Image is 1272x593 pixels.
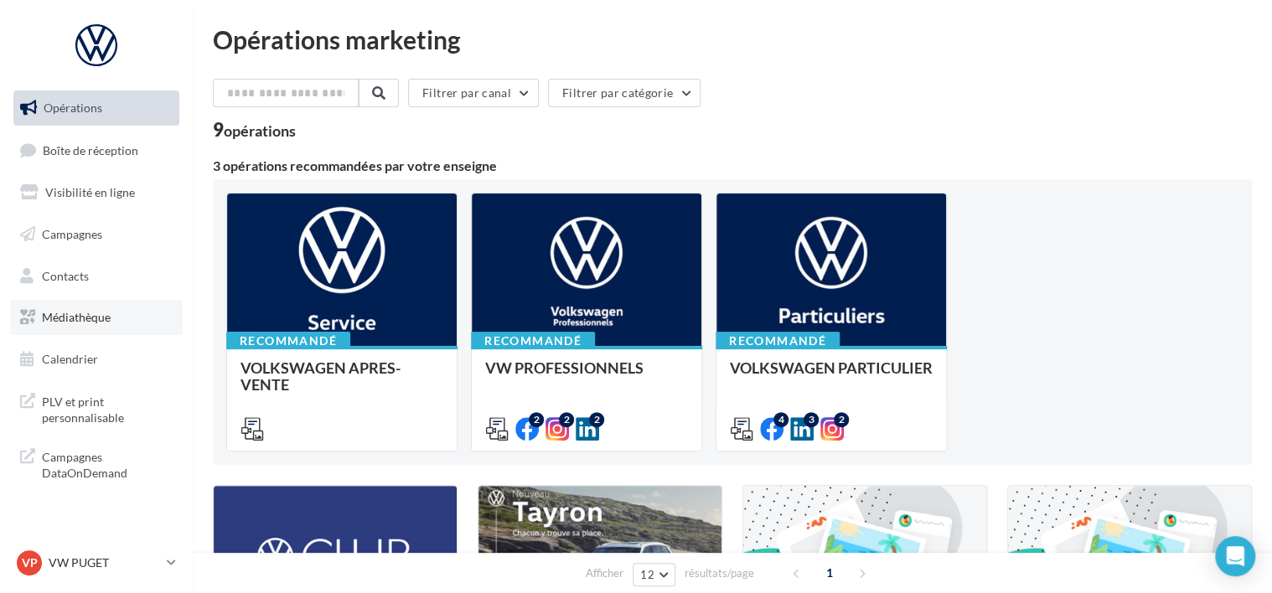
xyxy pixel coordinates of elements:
[42,390,173,426] span: PLV et print personnalisable
[685,565,754,581] span: résultats/page
[44,101,102,115] span: Opérations
[10,439,183,488] a: Campagnes DataOnDemand
[224,123,296,138] div: opérations
[10,175,183,210] a: Visibilité en ligne
[10,384,183,433] a: PLV et print personnalisable
[226,332,350,350] div: Recommandé
[730,358,933,377] span: VOLKSWAGEN PARTICULIER
[10,342,183,377] a: Calendrier
[586,565,623,581] span: Afficher
[13,547,179,579] a: VP VW PUGET
[42,446,173,482] span: Campagnes DataOnDemand
[10,132,183,168] a: Boîte de réception
[834,412,849,427] div: 2
[10,259,183,294] a: Contacts
[49,554,160,571] p: VW PUGET
[45,185,135,199] span: Visibilité en ligne
[408,79,539,107] button: Filtrer par canal
[42,352,98,366] span: Calendrier
[559,412,574,427] div: 2
[485,358,644,377] span: VW PROFESSIONNELS
[529,412,544,427] div: 2
[548,79,701,107] button: Filtrer par catégorie
[43,142,138,157] span: Boîte de réception
[773,412,789,427] div: 4
[1215,536,1255,576] div: Open Intercom Messenger
[42,227,102,241] span: Campagnes
[716,332,840,350] div: Recommandé
[10,217,183,252] a: Campagnes
[213,27,1252,52] div: Opérations marketing
[42,268,89,282] span: Contacts
[633,563,675,586] button: 12
[22,554,38,571] span: VP
[240,358,401,394] span: VOLKSWAGEN APRES-VENTE
[10,300,183,335] a: Médiathèque
[471,332,595,350] div: Recommandé
[816,559,843,586] span: 1
[213,121,296,139] div: 9
[804,412,819,427] div: 3
[42,310,111,324] span: Médiathèque
[589,412,604,427] div: 2
[213,159,1252,173] div: 3 opérations recommandées par votre enseigne
[10,90,183,126] a: Opérations
[640,568,654,581] span: 12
